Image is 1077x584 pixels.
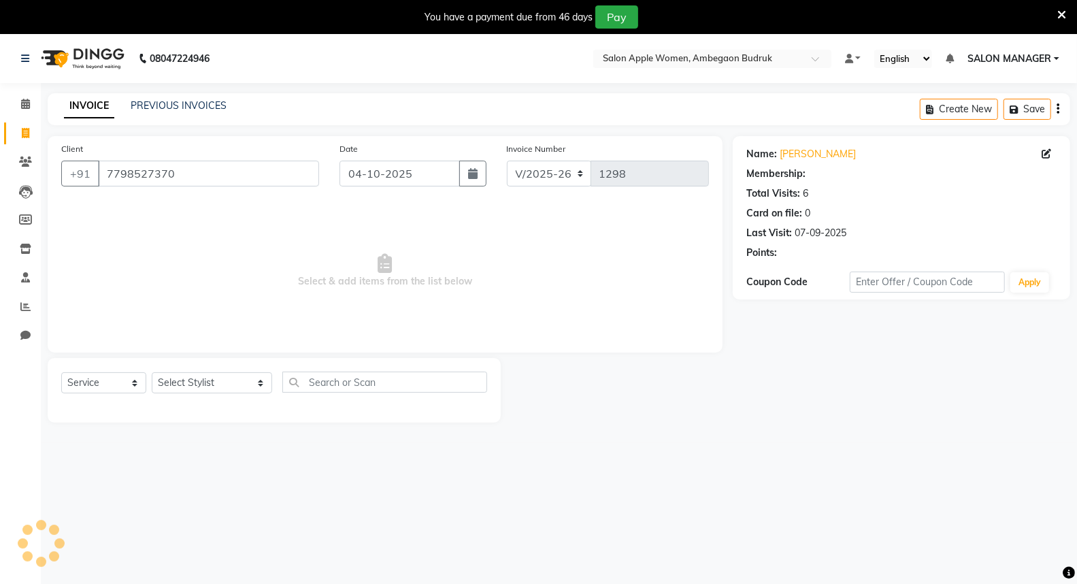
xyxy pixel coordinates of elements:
span: SALON MANAGER [967,52,1051,66]
a: [PERSON_NAME] [780,147,856,161]
button: Pay [595,5,638,29]
a: INVOICE [64,94,114,118]
a: PREVIOUS INVOICES [131,99,227,112]
div: Card on file: [746,206,802,221]
label: Invoice Number [507,143,566,155]
button: +91 [61,161,99,186]
label: Client [61,143,83,155]
img: logo [35,39,128,78]
div: You have a payment due from 46 days [425,10,593,25]
b: 08047224946 [150,39,210,78]
div: Membership: [746,167,806,181]
div: 07-09-2025 [795,226,846,240]
button: Apply [1010,272,1049,293]
div: Name: [746,147,777,161]
input: Enter Offer / Coupon Code [850,272,1005,293]
div: 0 [805,206,810,221]
div: 6 [803,186,808,201]
label: Date [339,143,358,155]
div: Coupon Code [746,275,850,289]
span: Select & add items from the list below [61,203,709,339]
input: Search by Name/Mobile/Email/Code [98,161,319,186]
div: Total Visits: [746,186,800,201]
button: Save [1004,99,1051,120]
div: Points: [746,246,777,260]
div: Last Visit: [746,226,792,240]
button: Create New [920,99,998,120]
input: Search or Scan [282,372,488,393]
